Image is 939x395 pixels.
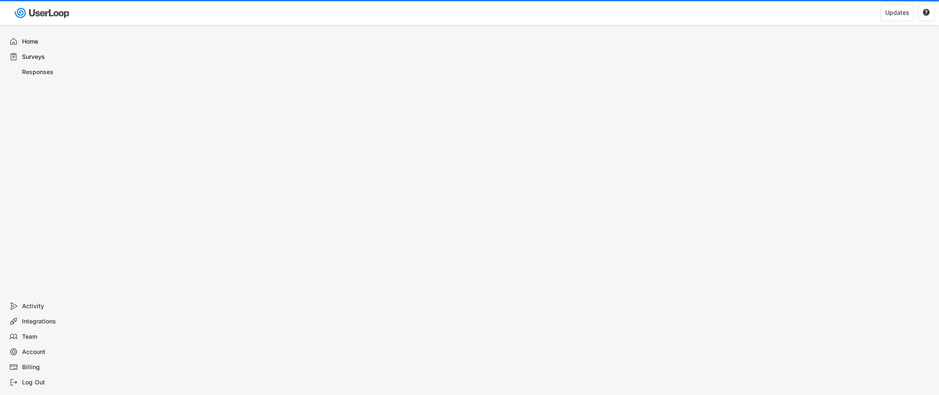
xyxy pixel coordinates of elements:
text:  [923,8,930,16]
div: Billing [22,363,78,371]
img: userloop-logo-01.svg [13,4,72,22]
button:  [922,9,930,17]
div: Home [22,38,78,46]
div: Integrations [22,318,78,326]
div: Log Out [22,378,78,387]
div: Updates [885,10,909,16]
div: Surveys [22,53,78,61]
div: Team [22,333,78,341]
div: Responses [22,68,78,76]
div: Account [22,348,78,356]
div: Activity [22,302,78,310]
